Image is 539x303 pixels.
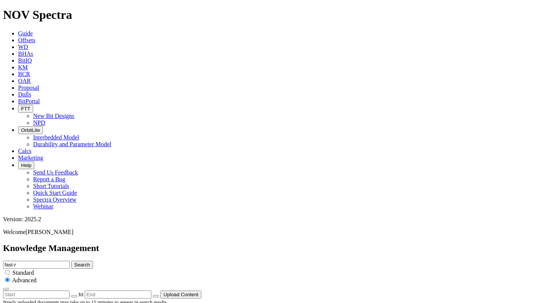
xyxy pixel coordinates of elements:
[33,196,76,203] a: Spectra Overview
[33,169,78,176] a: Send Us Feedback
[3,216,536,223] div: Version: 2025.2
[21,106,30,112] span: FTT
[18,161,34,169] button: Help
[18,84,39,91] a: Proposal
[160,291,201,298] button: Upload Content
[18,105,33,113] button: FTT
[18,50,33,57] a: BHAs
[18,30,33,37] a: Guide
[33,119,45,126] a: NPD
[18,57,32,64] a: BitIQ
[18,64,28,70] a: KM
[85,291,151,298] input: End
[3,8,536,22] h1: NOV Spectra
[18,91,31,98] a: Dulls
[18,78,31,84] a: OAR
[18,37,35,43] a: Offsets
[18,148,32,154] a: Calcs
[33,183,69,189] a: Short Tutorials
[33,176,65,182] a: Report a Bug
[3,243,536,253] h2: Knowledge Management
[33,134,79,141] a: Interbedded Model
[33,113,74,119] a: New Bit Designs
[21,162,31,168] span: Help
[18,44,28,50] a: WD
[3,261,70,269] input: e.g. Smoothsteer Record
[71,261,93,269] button: Search
[18,155,43,161] a: Marketing
[79,291,83,297] span: to
[21,127,40,133] span: OrbitLite
[18,71,30,77] a: BCR
[3,229,536,236] p: Welcome
[18,126,43,134] button: OrbitLite
[18,98,40,104] a: BitPortal
[3,291,70,298] input: Start
[12,277,37,283] span: Advanced
[26,229,73,235] span: [PERSON_NAME]
[33,203,53,210] a: Webinar
[33,141,111,147] a: Durability and Parameter Model
[33,190,77,196] a: Quick Start Guide
[12,269,34,276] span: Standard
